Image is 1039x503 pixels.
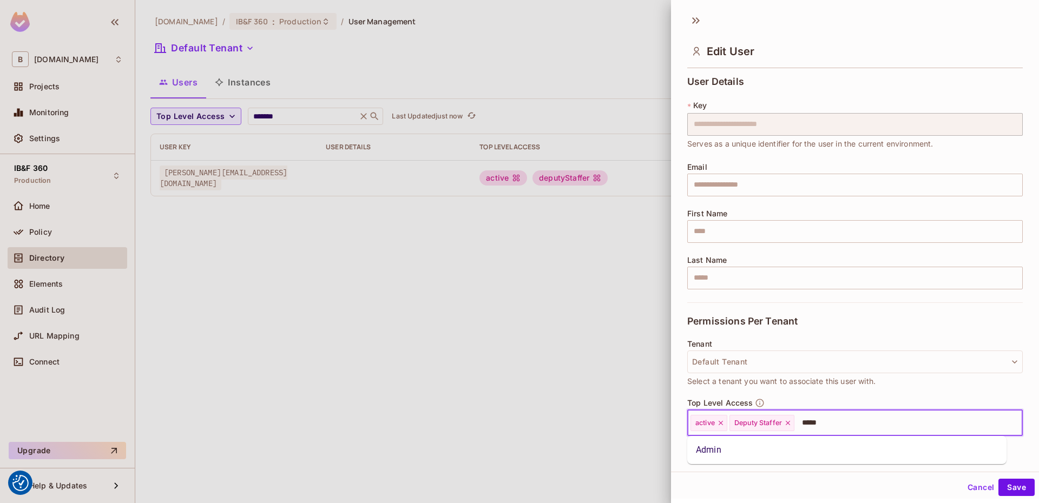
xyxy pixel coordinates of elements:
[687,316,798,327] span: Permissions Per Tenant
[687,209,728,218] span: First Name
[687,440,1007,460] li: Admin
[729,415,794,431] div: Deputy Staffer
[707,45,754,58] span: Edit User
[695,419,715,427] span: active
[687,375,876,387] span: Select a tenant you want to associate this user with.
[687,256,727,264] span: Last Name
[687,163,707,171] span: Email
[963,479,998,496] button: Cancel
[687,138,933,150] span: Serves as a unique identifier for the user in the current environment.
[12,475,29,491] img: Revisit consent button
[693,101,707,110] span: Key
[998,479,1035,496] button: Save
[687,350,1023,373] button: Default Tenant
[687,76,744,87] span: User Details
[687,399,753,407] span: Top Level Access
[1017,421,1019,423] button: Close
[687,340,712,348] span: Tenant
[12,475,29,491] button: Consent Preferences
[691,415,727,431] div: active
[734,419,782,427] span: Deputy Staffer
